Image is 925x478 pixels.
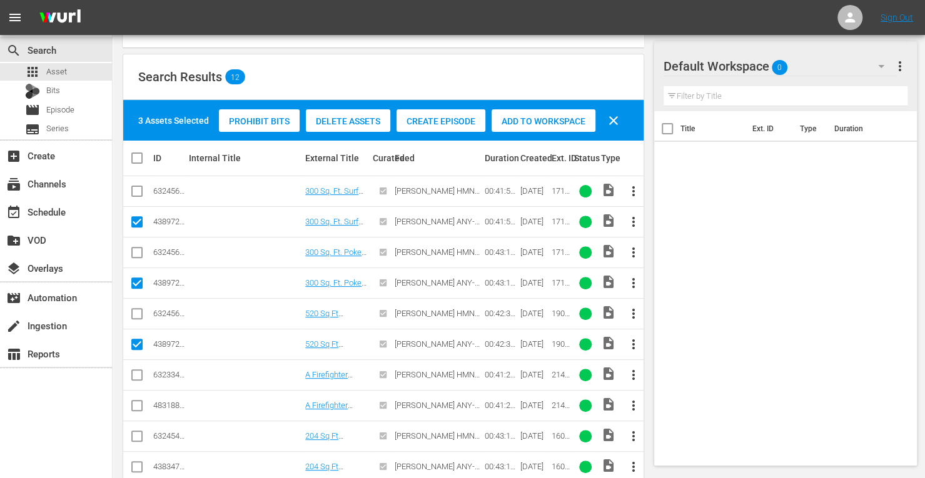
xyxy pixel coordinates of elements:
span: 171816 [552,278,570,297]
div: Duration [484,153,516,163]
div: [DATE] [520,462,548,471]
a: 300 Sq. Ft. Poker Night House [305,247,366,266]
a: A Firefighter Rebuilds [305,370,353,389]
th: Title [680,111,745,146]
span: Video [600,274,615,289]
div: Feed [395,153,480,163]
a: 300 Sq. Ft. Poker Night House [305,278,366,297]
a: 520 Sq Ft [PERSON_NAME] [305,339,365,358]
div: 63245443 [153,431,185,441]
span: Series [46,122,69,135]
div: 43834751 [153,462,185,471]
div: 63245631 [153,247,185,257]
span: [PERSON_NAME] HMN ANY-FORM FYI [395,247,480,266]
div: [DATE] [520,278,548,287]
span: more_vert [626,459,641,474]
span: 214804 [552,401,570,419]
div: External Title [305,153,368,163]
button: more_vert [619,176,649,206]
div: 63245670 [153,309,185,318]
span: Asset [46,66,67,78]
span: [PERSON_NAME] ANY-FORM FYI [395,339,480,358]
div: [DATE] [520,309,548,318]
span: Search Results [138,69,222,84]
span: Episode [46,104,74,116]
div: 48318892 [153,401,185,410]
div: [DATE] [520,247,548,257]
span: Channels [6,177,21,192]
span: more_vert [626,276,641,291]
span: Video [600,305,615,320]
div: Bits [25,84,40,99]
span: Video [600,213,615,228]
div: 00:41:58.449 [484,186,516,196]
span: [PERSON_NAME] ANY-FORM FYI [395,278,480,297]
span: Delete Assets [306,116,390,126]
span: Video [600,397,615,412]
span: VOD [6,233,21,248]
th: Ext. ID [745,111,792,146]
span: more_vert [626,367,641,382]
span: Create [6,149,21,164]
span: Video [600,244,615,259]
div: 00:43:11.167 [484,247,516,257]
button: more_vert [619,391,649,421]
span: [PERSON_NAME] HMN ANY-FORM FYI [395,309,480,327]
span: Asset [25,64,40,79]
span: Search [6,43,21,58]
div: 3 Assets Selected [138,114,209,127]
div: 63245608 [153,186,185,196]
div: 00:43:11.855 [484,462,516,471]
div: Ext. ID [552,153,570,163]
button: more_vert [892,51,907,81]
span: [PERSON_NAME] HMN ANY-FORM FYI [395,431,480,450]
span: Bits [46,84,60,97]
div: 00:41:58.570 [484,217,516,226]
th: Duration [827,111,902,146]
span: [PERSON_NAME] ANY-FORM FYI [395,217,480,236]
a: 520 Sq Ft [PERSON_NAME] [305,309,365,327]
span: Video [600,182,615,197]
span: 171818 [552,186,570,205]
span: more_vert [626,429,641,444]
div: 00:41:27.722 [484,370,516,379]
a: Sign Out [881,12,913,22]
div: [DATE] [520,217,548,226]
div: 43897244 [153,217,185,226]
button: more_vert [619,421,649,451]
span: menu [8,10,23,25]
span: Prohibit Bits [219,116,300,126]
span: clear [606,113,621,128]
span: more_vert [626,214,641,229]
div: 00:43:11.856 [484,431,516,441]
span: Video [600,427,615,442]
div: 43897232 [153,278,185,287]
span: more_vert [626,398,641,413]
div: 43897256 [153,339,185,349]
span: Schedule [6,205,21,220]
span: 0 [772,54,787,81]
span: more_vert [626,306,641,321]
span: [PERSON_NAME] HMN ANY-FORM AETV [395,370,480,389]
button: more_vert [619,299,649,329]
span: Overlays [6,261,21,276]
a: A Firefighter Rebuilds [305,401,353,419]
span: [PERSON_NAME] HMN ANY-FORM FYI [395,186,480,205]
button: Delete Assets [306,109,390,132]
span: 160624 [552,431,570,450]
span: Video [600,458,615,473]
span: more_vert [626,184,641,199]
div: 00:42:36.554 [484,339,516,349]
div: Created [520,153,548,163]
div: Curated [373,153,392,163]
span: 12 [225,72,245,81]
button: Create Episode [397,109,485,132]
span: Add to Workspace [492,116,595,126]
button: Add to Workspace [492,109,595,132]
a: 300 Sq. Ft. Surf Shack Chic [305,186,363,205]
button: Prohibit Bits [219,109,300,132]
span: [PERSON_NAME] ANY-FORM AETV [395,401,480,419]
button: more_vert [619,268,649,298]
button: clear [599,106,629,136]
span: more_vert [626,245,641,260]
